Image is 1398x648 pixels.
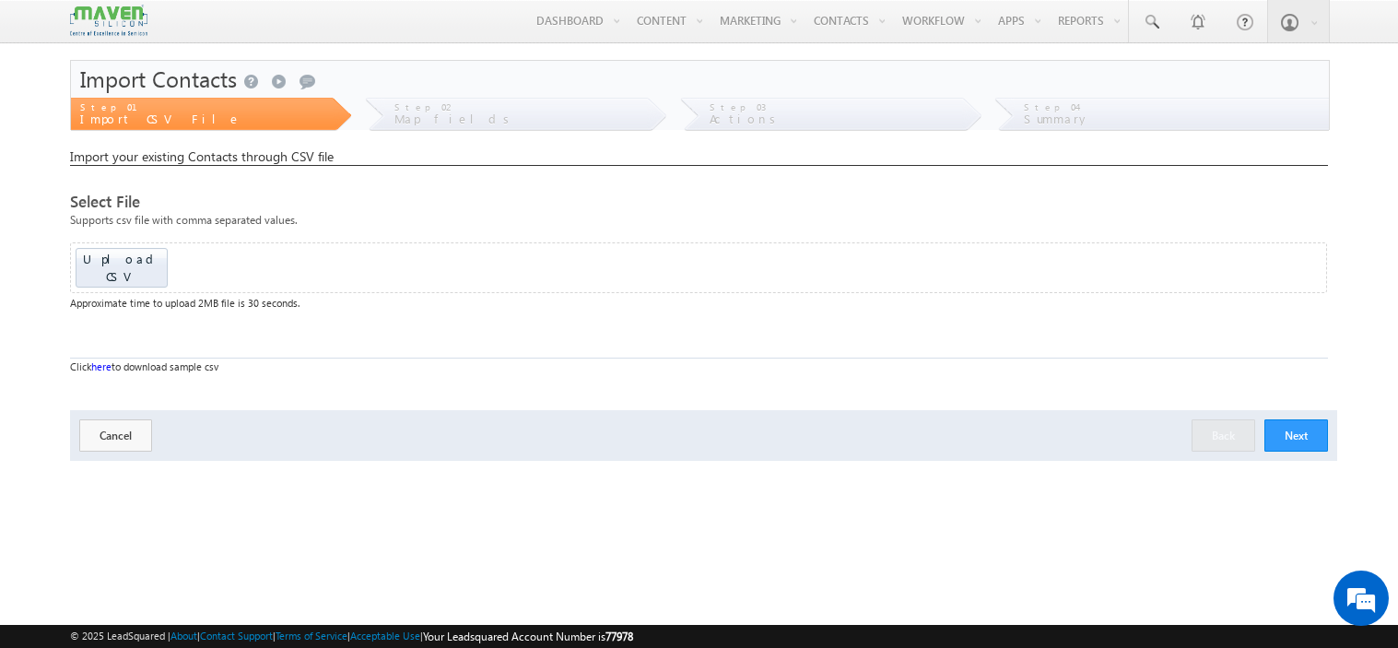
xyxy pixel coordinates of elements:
button: Cancel [79,419,152,452]
div: Import Contacts [71,61,1329,98]
div: Click to download sample csv [70,358,1328,375]
span: Your Leadsquared Account Number is [423,630,633,643]
a: Acceptable Use [350,630,420,642]
div: Import your existing Contacts through CSV file [70,148,1328,166]
a: Contact Support [200,630,273,642]
span: Upload CSV [83,251,160,284]
div: Supports csv file with comma separated values. [70,210,1328,242]
span: Step 03 [710,101,766,112]
span: 77978 [605,630,633,643]
button: Next [1264,419,1328,452]
a: About [170,630,197,642]
img: Custom Logo [70,5,147,37]
span: Step 02 [394,101,451,112]
div: Select File [70,194,1328,210]
div: Approximate time to upload 2MB file is 30 seconds. [70,295,1328,312]
a: here [91,360,112,372]
span: Step 04 [1024,101,1082,112]
span: Map fields [394,111,516,126]
span: Summary [1024,111,1090,126]
button: Back [1192,419,1255,452]
span: © 2025 LeadSquared | | | | | [70,628,633,645]
span: Step 01 [80,101,134,112]
a: Terms of Service [276,630,347,642]
span: Import CSV File [80,111,241,126]
span: Actions [710,111,782,126]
